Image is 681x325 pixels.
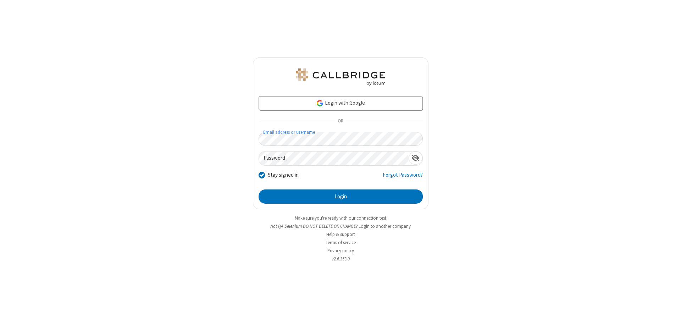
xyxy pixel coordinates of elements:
a: Terms of service [326,239,356,246]
label: Stay signed in [268,171,299,179]
a: Login with Google [259,96,423,110]
img: google-icon.png [316,99,324,107]
li: v2.6.353.0 [253,255,428,262]
span: OR [335,116,346,126]
input: Email address or username [259,132,423,146]
a: Make sure you're ready with our connection test [295,215,386,221]
button: Login to another company [359,223,411,230]
img: QA Selenium DO NOT DELETE OR CHANGE [294,68,387,86]
a: Forgot Password? [383,171,423,184]
button: Login [259,189,423,204]
a: Help & support [326,231,355,237]
a: Privacy policy [327,248,354,254]
iframe: Chat [663,307,676,320]
li: Not QA Selenium DO NOT DELETE OR CHANGE? [253,223,428,230]
input: Password [259,152,409,165]
div: Show password [409,152,422,165]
